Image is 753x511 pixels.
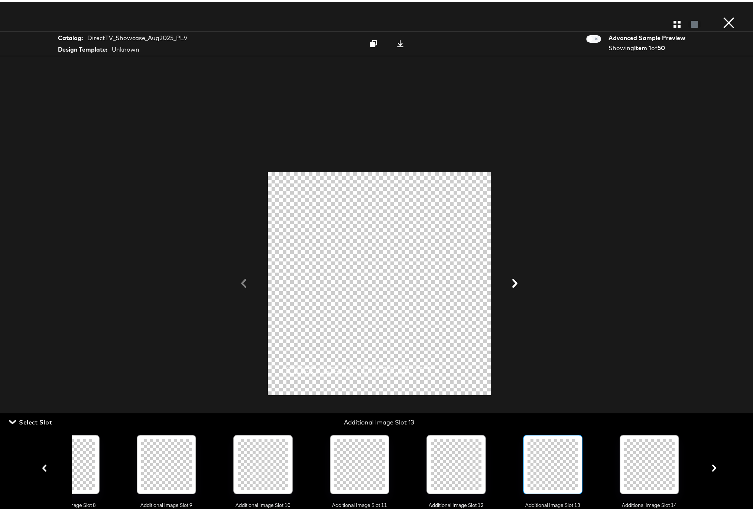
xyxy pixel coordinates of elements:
[608,32,688,40] div: Advanced Sample Preview
[634,42,651,50] strong: item 1
[419,500,493,507] span: Additional Image Slot 12
[7,415,55,426] button: Select Slot
[612,500,687,507] span: Additional Image Slot 14
[658,42,665,50] strong: 50
[322,500,397,507] span: Additional Image Slot 11
[58,43,107,52] strong: Design Template:
[129,500,204,507] span: Additional Image Slot 9
[226,500,300,507] span: Additional Image Slot 10
[516,500,590,507] span: Additional Image Slot 13
[87,32,188,40] div: DirectTV_Showcase_Aug2025_PLV
[257,416,501,425] div: Additional Image Slot 13
[58,32,83,40] strong: Catalog:
[10,415,52,426] span: Select Slot
[608,42,688,51] div: Showing of
[112,43,139,52] div: Unknown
